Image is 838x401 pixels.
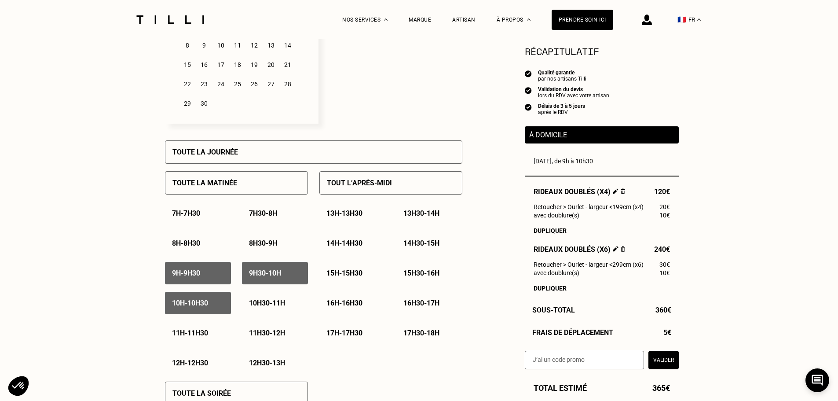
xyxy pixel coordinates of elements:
p: 16h - 16h30 [326,299,362,307]
p: 17h30 - 18h [403,329,439,337]
span: Rideaux doublés (x6) [534,245,626,254]
p: 13h30 - 14h [403,209,439,217]
p: 16h30 - 17h [403,299,439,307]
p: 11h - 11h30 [172,329,208,337]
img: Menu déroulant à propos [527,18,531,21]
img: icon list info [525,70,532,77]
button: Valider [648,351,679,369]
div: 16 [196,56,212,74]
div: 12 [246,37,262,54]
div: 28 [280,75,295,93]
span: 5€ [663,328,671,337]
div: 8 [179,37,195,54]
div: Total estimé [525,383,679,393]
div: Dupliquer [534,227,670,234]
p: 13h - 13h30 [326,209,362,217]
div: 21 [280,56,295,74]
div: par nos artisans Tilli [538,76,586,82]
div: 23 [196,75,212,93]
span: 🇫🇷 [677,15,686,24]
div: 26 [246,75,262,93]
span: 30€ [659,261,670,268]
img: menu déroulant [697,18,701,21]
span: Rideaux doublés (x4) [534,188,626,196]
span: Retoucher > Ourlet - largeur <199cm (x4) [534,203,644,210]
div: 25 [230,75,245,93]
div: Frais de déplacement [525,328,679,337]
img: Éditer [613,188,618,194]
p: 7h - 7h30 [172,209,200,217]
p: 8h30 - 9h [249,239,277,247]
div: Dupliquer [534,285,670,292]
p: 14h30 - 15h [403,239,439,247]
div: Délais de 3 à 5 jours [538,103,585,109]
div: 18 [230,56,245,74]
div: 14 [280,37,295,54]
section: Récapitulatif [525,44,679,59]
img: Supprimer [621,246,626,252]
div: 11 [230,37,245,54]
p: 17h - 17h30 [326,329,362,337]
img: Menu déroulant [384,18,388,21]
div: 22 [179,75,195,93]
p: 8h - 8h30 [172,239,200,247]
p: Toute la journée [172,148,238,156]
div: [DATE], de 9h à 10h30 [534,158,670,165]
div: 24 [213,75,228,93]
div: 15 [179,56,195,74]
a: Artisan [452,17,476,23]
img: Logo du service de couturière Tilli [133,15,207,24]
div: 20 [263,56,278,74]
span: 10€ [659,269,670,276]
p: 15h - 15h30 [326,269,362,277]
a: Marque [409,17,431,23]
div: 13 [263,37,278,54]
img: Supprimer [621,188,626,194]
span: 360€ [655,306,671,314]
a: Prendre soin ici [552,10,613,30]
span: Retoucher > Ourlet - largeur <299cm (x6) [534,261,644,268]
span: avec doublure(s) [534,269,579,276]
div: 27 [263,75,278,93]
p: 9h - 9h30 [172,269,200,277]
div: 9 [196,37,212,54]
p: 9h30 - 10h [249,269,281,277]
span: avec doublure(s) [534,212,579,219]
span: 20€ [659,203,670,210]
img: Éditer [613,246,618,252]
div: lors du RDV avec votre artisan [538,92,609,99]
p: 12h - 12h30 [172,359,208,367]
p: 7h30 - 8h [249,209,277,217]
span: 10€ [659,212,670,219]
p: Toute la soirée [172,389,231,397]
p: 10h30 - 11h [249,299,285,307]
p: Toute la matinée [172,179,237,187]
p: 11h30 - 12h [249,329,285,337]
p: À domicile [529,131,674,139]
span: 120€ [654,188,670,196]
p: 14h - 14h30 [326,239,362,247]
div: Qualité garantie [538,70,586,76]
input: J‘ai un code promo [525,351,644,369]
img: icon list info [525,86,532,94]
div: 19 [246,56,262,74]
p: 10h - 10h30 [172,299,208,307]
div: après le RDV [538,109,585,115]
img: icône connexion [642,15,652,25]
div: 30 [196,95,212,112]
p: Tout l’après-midi [327,179,392,187]
div: Sous-Total [525,306,679,314]
div: 29 [179,95,195,112]
img: icon list info [525,103,532,111]
div: 17 [213,56,228,74]
span: 365€ [652,383,670,393]
span: 240€ [654,245,670,254]
p: 15h30 - 16h [403,269,439,277]
div: 10 [213,37,228,54]
p: 12h30 - 13h [249,359,285,367]
div: Validation du devis [538,86,609,92]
